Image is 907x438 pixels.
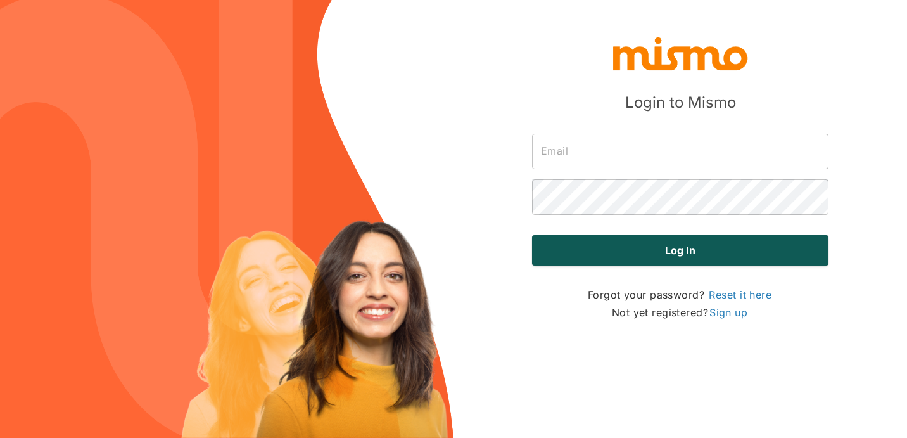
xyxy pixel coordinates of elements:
a: Sign up [708,305,749,320]
a: Reset it here [707,287,773,302]
input: Email [532,134,828,169]
p: Not yet registered? [612,304,749,321]
p: Forgot your password? [588,286,773,304]
img: logo [611,34,750,72]
button: Log in [532,235,828,266]
h5: Login to Mismo [625,93,736,113]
